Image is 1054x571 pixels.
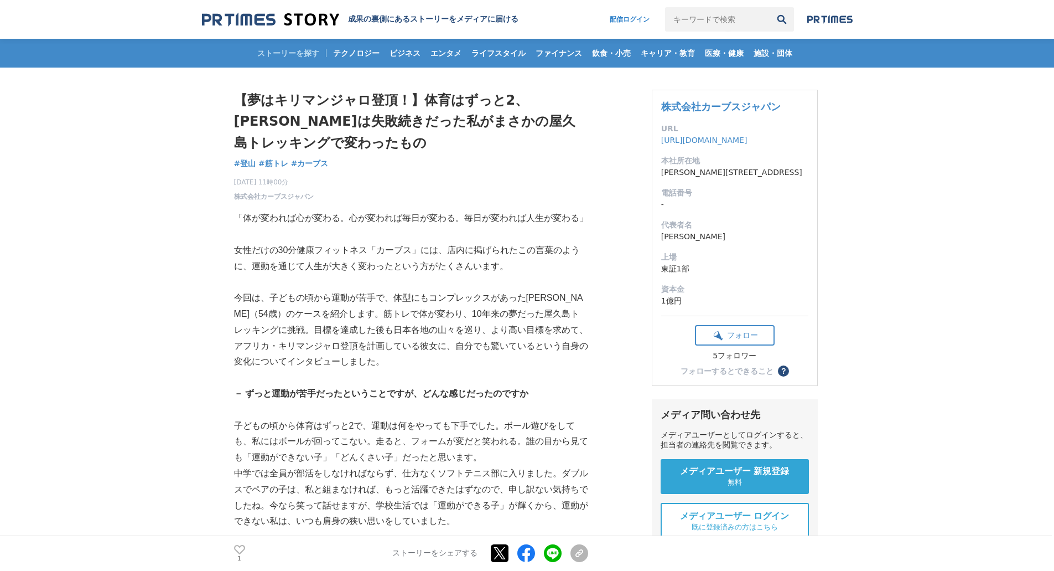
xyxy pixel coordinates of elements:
[661,263,808,275] dd: 東証1部
[385,39,425,68] a: ビジネス
[700,39,748,68] a: 医療・健康
[234,243,588,275] p: 女性だけの30分健康フィットネス「カーブス」には、店内に掲げられたこの言葉のように、運動を通じて人生が大きく変わったという方がたくさんいます。
[680,466,790,477] span: メディアユーザー 新規登録
[661,295,808,307] dd: 1億円
[426,39,466,68] a: エンタメ
[234,389,528,398] strong: － ずっと運動が苦手だったということですが、どんな感じだったのですか
[661,101,781,112] a: 株式会社カーブスジャパン
[291,158,329,169] a: #カーブス
[681,367,773,375] div: フォローするとできること
[329,48,384,58] span: テクノロジー
[234,158,256,168] span: #登山
[661,231,808,243] dd: [PERSON_NAME]
[234,418,588,466] p: 子どもの頃から体育はずっと2で、運動は何をやっても下手でした。ボール遊びをしても、私にはボールが回ってこない。走ると、フォームが変だと笑われる。誰の目から見ても「運動ができない子」「どんくさい子...
[661,408,809,421] div: メディア問い合わせ先
[329,39,384,68] a: テクノロジー
[467,39,530,68] a: ライフスタイル
[234,192,314,202] a: 株式会社カーブスジャパン
[467,48,530,58] span: ライフスタイル
[700,48,748,58] span: 医療・健康
[661,187,808,199] dt: 電話番号
[392,549,477,559] p: ストーリーをシェアする
[234,556,245,562] p: 1
[661,430,809,450] div: メディアユーザーとしてログインすると、担当者の連絡先を閲覧できます。
[661,459,809,494] a: メディアユーザー 新規登録 無料
[661,123,808,135] dt: URL
[749,39,797,68] a: 施設・団体
[234,158,256,169] a: #登山
[599,7,661,32] a: 配信ログイン
[692,522,778,532] span: 既に登録済みの方はこちら
[291,158,329,168] span: #カーブス
[202,12,518,27] a: 成果の裏側にあるストーリーをメディアに届ける 成果の裏側にあるストーリーをメディアに届ける
[258,158,288,168] span: #筋トレ
[588,39,635,68] a: 飲食・小売
[636,48,699,58] span: キャリア・教育
[661,251,808,263] dt: 上場
[680,511,790,522] span: メディアユーザー ログイン
[749,48,797,58] span: 施設・団体
[531,48,586,58] span: ファイナンス
[426,48,466,58] span: エンタメ
[770,7,794,32] button: 検索
[234,290,588,370] p: 今回は、子どもの頃から運動が苦手で、体型にもコンプレックスがあった[PERSON_NAME]（54歳）のケースを紹介します。筋トレで体が変わり、10年来の夢だった屋久島トレッキングに挑戦。目標を...
[695,351,775,361] div: 5フォロワー
[588,48,635,58] span: 飲食・小売
[661,199,808,210] dd: -
[202,12,339,27] img: 成果の裏側にあるストーリーをメディアに届ける
[385,48,425,58] span: ビジネス
[348,14,518,24] h2: 成果の裏側にあるストーリーをメディアに届ける
[661,155,808,167] dt: 本社所在地
[661,136,747,145] a: [URL][DOMAIN_NAME]
[778,366,789,377] button: ？
[661,503,809,540] a: メディアユーザー ログイン 既に登録済みの方はこちら
[728,477,742,487] span: 無料
[665,7,770,32] input: キーワードで検索
[234,466,588,529] p: 中学では全員が部活をしなければならず、仕方なくソフトテニス部に入りました。ダブルスでペアの子は、私と組まなければ、もっと活躍できたはずなので、申し訳ない気持ちでしたね。今なら笑って話せますが、学...
[636,39,699,68] a: キャリア・教育
[661,167,808,178] dd: [PERSON_NAME][STREET_ADDRESS]
[807,15,853,24] img: prtimes
[661,219,808,231] dt: 代表者名
[258,158,288,169] a: #筋トレ
[234,177,314,187] span: [DATE] 11時00分
[695,325,775,346] button: フォロー
[780,367,787,375] span: ？
[661,284,808,295] dt: 資本金
[531,39,586,68] a: ファイナンス
[234,210,588,227] p: 「体が変われば心が変わる。心が変われば毎日が変わる。毎日が変われば人生が変わる」
[234,90,588,153] h1: 【夢はキリマンジャロ登頂！】体育はずっと2、[PERSON_NAME]は失敗続きだった私がまさかの屋久島トレッキングで変わったもの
